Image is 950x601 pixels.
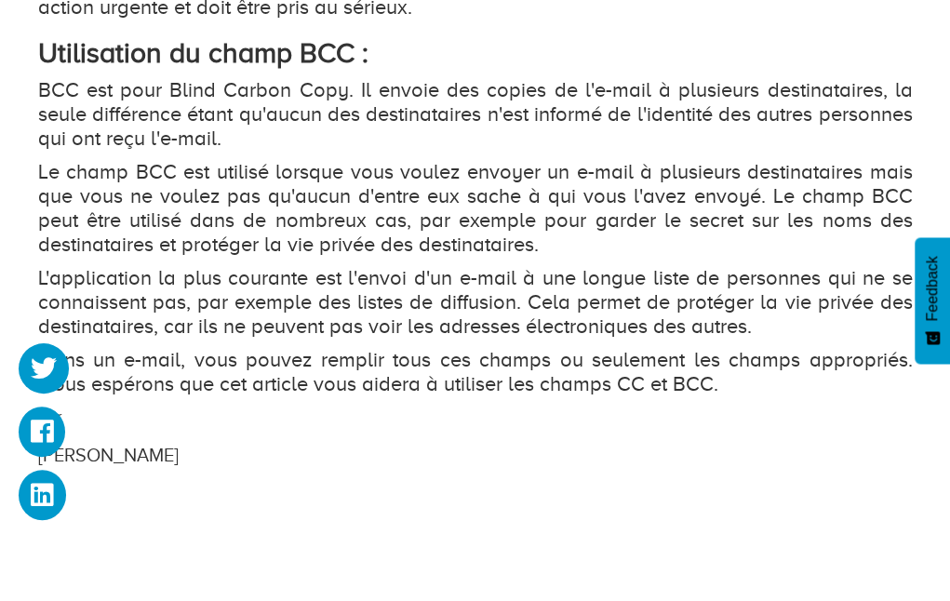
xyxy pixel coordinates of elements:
[915,237,950,364] button: Feedback - Afficher l’enquête
[38,266,913,339] p: L'application la plus courante est l'envoi d'un e-mail à une longue liste de personnes qui ne se ...
[38,78,913,151] p: BCC est pour Blind Carbon Copy. Il envoie des copies de l'e-mail à plusieurs destinataires, la se...
[38,445,762,465] h3: [PERSON_NAME]
[924,256,941,321] span: Feedback
[38,37,368,69] strong: Utilisation du champ BCC :
[38,160,913,257] p: Le champ BCC est utilisé lorsque vous voulez envoyer un e-mail à plusieurs destinataires mais que...
[24,406,776,469] div: Par
[38,348,913,396] p: Dans un e-mail, vous pouvez remplir tous ces champs ou seulement les champs appropriés. Nous espé...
